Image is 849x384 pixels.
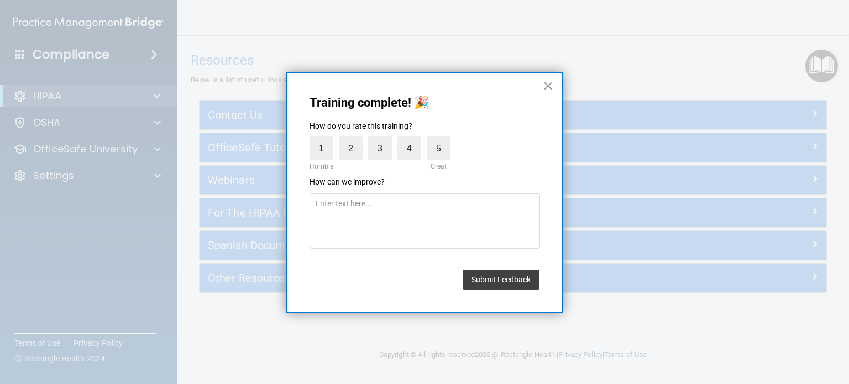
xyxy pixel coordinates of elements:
[427,160,450,172] div: Great
[310,177,539,188] p: How can we improve?
[310,136,333,160] label: 1
[397,136,421,160] label: 4
[543,77,553,94] button: Close
[310,121,539,132] p: How do you rate this training?
[427,136,450,160] label: 5
[463,270,539,290] button: Submit Feedback
[310,96,539,110] p: Training complete! 🎉
[339,136,363,160] label: 2
[368,136,392,160] label: 3
[307,160,336,172] div: Horrible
